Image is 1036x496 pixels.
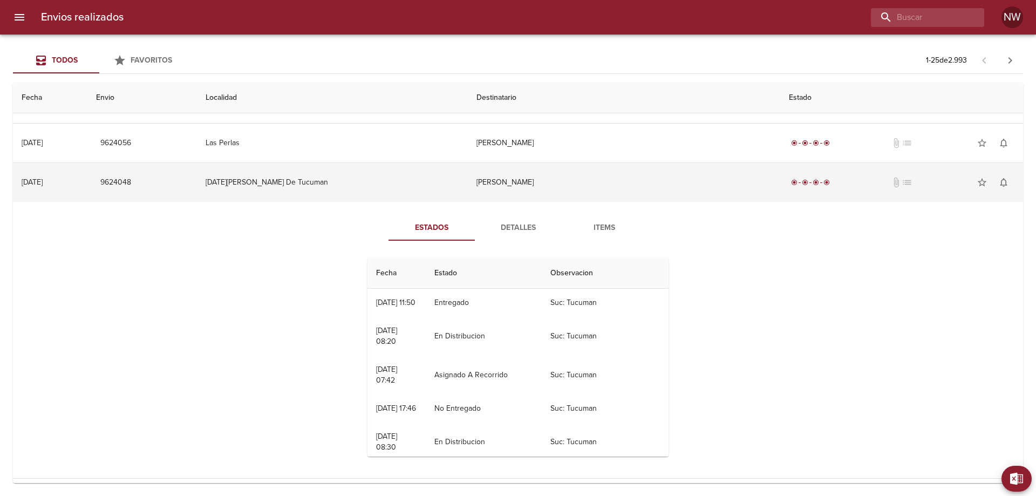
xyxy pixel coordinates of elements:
span: notifications_none [998,138,1009,148]
button: 9624056 [96,133,135,153]
div: Abrir información de usuario [1001,6,1023,28]
span: radio_button_checked [802,140,808,146]
td: Suc: Tucuman [542,289,669,317]
td: Asignado A Recorrido [426,356,542,395]
span: radio_button_checked [823,179,830,186]
span: No tiene pedido asociado [902,138,912,148]
td: En Distribucion [426,317,542,356]
div: Tabs Envios [13,47,186,73]
div: NW [1001,6,1023,28]
span: star_border [977,138,987,148]
span: radio_button_checked [813,140,819,146]
th: Observacion [542,258,669,289]
button: Activar notificaciones [993,132,1014,154]
button: Activar notificaciones [993,172,1014,193]
th: Destinatario [468,83,780,113]
td: Suc: Tucuman [542,423,669,461]
span: Pagina anterior [971,55,997,65]
td: Suc: Tucuman [542,395,669,423]
td: [PERSON_NAME] [468,124,780,162]
span: radio_button_checked [823,140,830,146]
th: Fecha [13,83,87,113]
th: Estado [426,258,542,289]
button: menu [6,4,32,30]
span: notifications_none [998,177,1009,188]
span: radio_button_checked [791,140,798,146]
span: Pagina siguiente [997,47,1023,73]
td: [PERSON_NAME] [468,163,780,202]
span: Estados [395,221,468,235]
span: radio_button_checked [813,179,819,186]
span: Todos [52,56,78,65]
td: Las Perlas [197,124,468,162]
div: Tabs detalle de guia [388,215,647,241]
input: buscar [871,8,966,27]
button: Agregar a favoritos [971,172,993,193]
th: Estado [780,83,1023,113]
th: Envio [87,83,197,113]
div: [DATE] 08:30 [376,432,397,452]
td: Suc: Tucuman [542,356,669,395]
div: Entregado [789,177,832,188]
h6: Envios realizados [41,9,124,26]
span: 9624056 [100,137,131,150]
span: No tiene pedido asociado [902,177,912,188]
span: radio_button_checked [802,179,808,186]
div: Entregado [789,138,832,148]
span: star_border [977,177,987,188]
span: 9624048 [100,176,131,189]
div: [DATE] [22,178,43,187]
div: [DATE] 08:20 [376,326,397,346]
td: En Distribucion [426,423,542,461]
div: [DATE] 07:42 [376,365,397,385]
div: [DATE] 17:46 [376,404,416,413]
div: [DATE] [22,138,43,147]
span: No tiene documentos adjuntos [891,138,902,148]
span: Detalles [481,221,555,235]
button: 9624048 [96,173,135,193]
p: 1 - 25 de 2.993 [926,55,967,66]
span: Favoritos [131,56,172,65]
div: [DATE] 11:50 [376,298,415,307]
td: Entregado [426,289,542,317]
td: [DATE][PERSON_NAME] De Tucuman [197,163,468,202]
span: No tiene documentos adjuntos [891,177,902,188]
td: Suc: Tucuman [542,317,669,356]
span: radio_button_checked [791,179,798,186]
button: Exportar Excel [1001,466,1032,492]
span: Items [568,221,641,235]
td: No Entregado [426,395,542,423]
th: Fecha [367,258,426,289]
th: Localidad [197,83,468,113]
button: Agregar a favoritos [971,132,993,154]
